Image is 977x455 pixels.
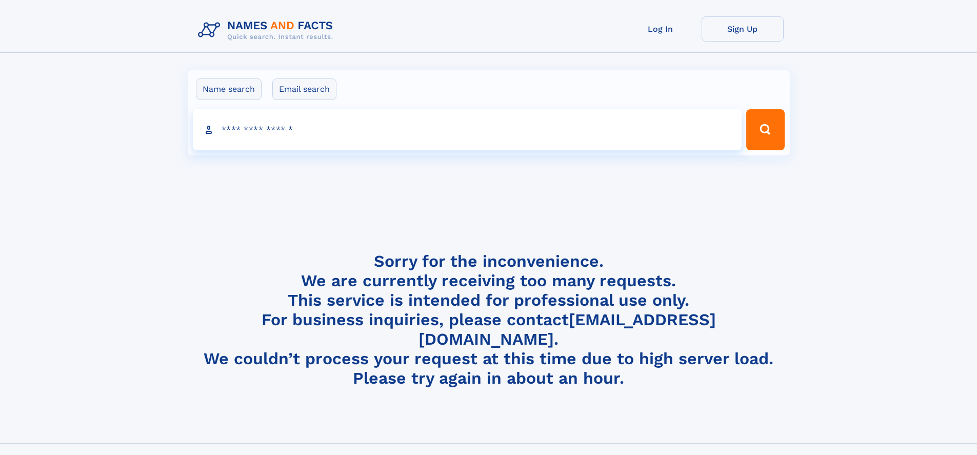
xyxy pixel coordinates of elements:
[194,251,784,388] h4: Sorry for the inconvenience. We are currently receiving too many requests. This service is intend...
[620,16,702,42] a: Log In
[272,78,336,100] label: Email search
[193,109,742,150] input: search input
[702,16,784,42] a: Sign Up
[746,109,784,150] button: Search Button
[418,310,716,349] a: [EMAIL_ADDRESS][DOMAIN_NAME]
[194,16,342,44] img: Logo Names and Facts
[196,78,262,100] label: Name search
